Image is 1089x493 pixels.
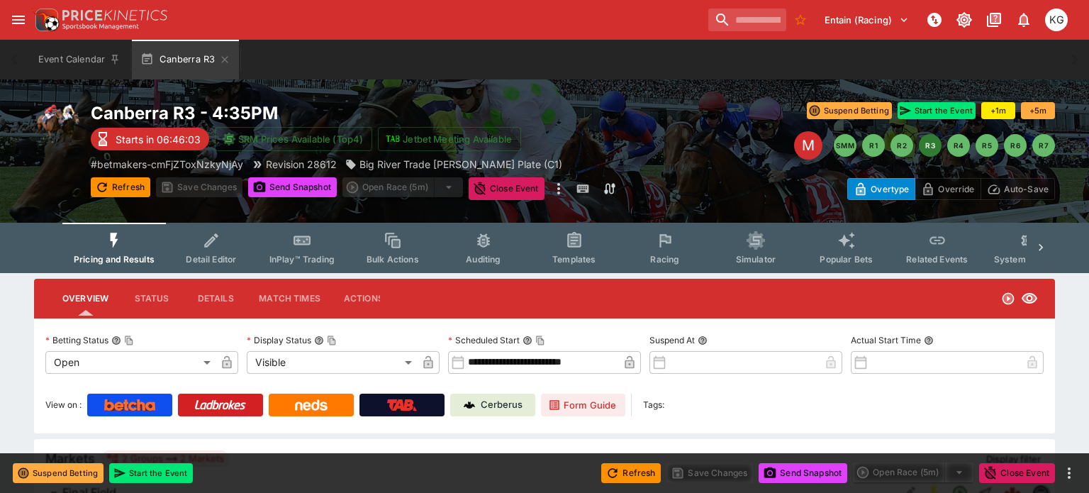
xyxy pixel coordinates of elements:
button: R3 [919,134,942,157]
p: Big River Trade [PERSON_NAME] Plate (C1) [359,157,562,172]
p: Betting Status [45,334,108,346]
button: Match Times [247,282,332,316]
a: Form Guide [541,394,625,416]
button: Copy To Clipboard [535,336,545,345]
button: Actions [332,282,396,316]
button: Close Event [469,177,544,200]
button: Close Event [979,463,1055,483]
input: search [708,9,786,31]
p: Revision 28612 [266,157,337,172]
img: TabNZ [387,399,417,411]
div: split button [853,462,973,482]
button: Jetbet Meeting Available [378,127,521,151]
div: Open [45,351,216,374]
p: Actual Start Time [851,334,921,346]
span: System Controls [994,254,1063,265]
svg: Open [1001,292,1015,306]
button: SRM Prices Available (Top4) [215,127,372,151]
button: Scheduled StartCopy To Clipboard [523,336,532,345]
p: Override [938,182,974,196]
nav: pagination navigation [834,134,1055,157]
button: open drawer [6,7,31,33]
div: Visible [247,351,417,374]
button: Override [915,178,981,200]
img: Betcha [104,399,155,411]
h2: Copy To Clipboard [91,102,573,124]
div: Start From [847,178,1055,200]
p: Cerberus [481,398,523,412]
img: jetbet-logo.svg [386,132,400,146]
button: Send Snapshot [759,463,847,483]
button: R1 [862,134,885,157]
button: Refresh [91,177,150,197]
span: Bulk Actions [367,254,419,265]
button: Display StatusCopy To Clipboard [314,336,324,345]
button: Overtype [847,178,915,200]
button: Details [184,282,247,316]
img: Neds [295,399,327,411]
span: Racing [650,254,679,265]
span: Related Events [906,254,968,265]
img: horse_racing.png [34,102,79,148]
span: InPlay™ Trading [269,254,335,265]
button: Actual Start Time [924,336,934,345]
button: Kevin Gutschlag [1041,4,1072,35]
button: NOT Connected to PK [922,7,947,33]
button: Status [120,282,184,316]
img: Sportsbook Management [62,23,139,30]
svg: Visible [1021,290,1038,307]
label: Tags: [643,394,664,416]
span: Pricing and Results [74,254,155,265]
p: Display Status [247,334,311,346]
h5: Markets [45,450,95,467]
button: R6 [1004,134,1027,157]
p: Auto-Save [1004,182,1049,196]
div: split button [342,177,463,197]
button: SMM [834,134,856,157]
span: Simulator [736,254,776,265]
p: Copy To Clipboard [91,157,243,172]
button: Copy To Clipboard [124,336,134,345]
button: Suspend Betting [807,102,892,119]
div: Event type filters [62,223,1027,273]
button: Suspend At [698,336,708,345]
button: Start the Event [109,463,193,483]
button: Display filter [978,448,1049,470]
button: more [1061,465,1078,482]
button: Suspend Betting [13,463,104,483]
button: Overview [51,282,120,316]
label: View on : [45,394,82,416]
button: Send Snapshot [248,177,337,197]
button: Betting StatusCopy To Clipboard [111,336,121,345]
button: R2 [890,134,913,157]
p: Overtype [871,182,909,196]
button: R5 [976,134,998,157]
button: Copy To Clipboard [327,336,337,345]
button: R7 [1032,134,1055,157]
button: R4 [947,134,970,157]
span: Detail Editor [186,254,236,265]
img: PriceKinetics Logo [31,6,60,34]
button: Auto-Save [981,178,1055,200]
img: PriceKinetics [62,10,167,21]
img: Cerberus [464,399,475,411]
img: Ladbrokes [194,399,246,411]
div: Kevin Gutschlag [1045,9,1068,31]
span: Popular Bets [820,254,873,265]
a: Cerberus [450,394,535,416]
button: Toggle light/dark mode [951,7,977,33]
span: Auditing [466,254,501,265]
button: Select Tenant [816,9,917,31]
div: Big River Trade Hume Plate (C1) [345,157,562,172]
button: Canberra R3 [132,40,239,79]
p: Starts in 06:46:03 [116,132,201,147]
button: Notifications [1011,7,1037,33]
button: +5m [1021,102,1055,119]
span: Templates [552,254,596,265]
p: Scheduled Start [448,334,520,346]
button: Start the Event [898,102,976,119]
button: Refresh [601,463,661,483]
button: +1m [981,102,1015,119]
div: Edit Meeting [794,131,822,160]
p: Suspend At [649,334,695,346]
